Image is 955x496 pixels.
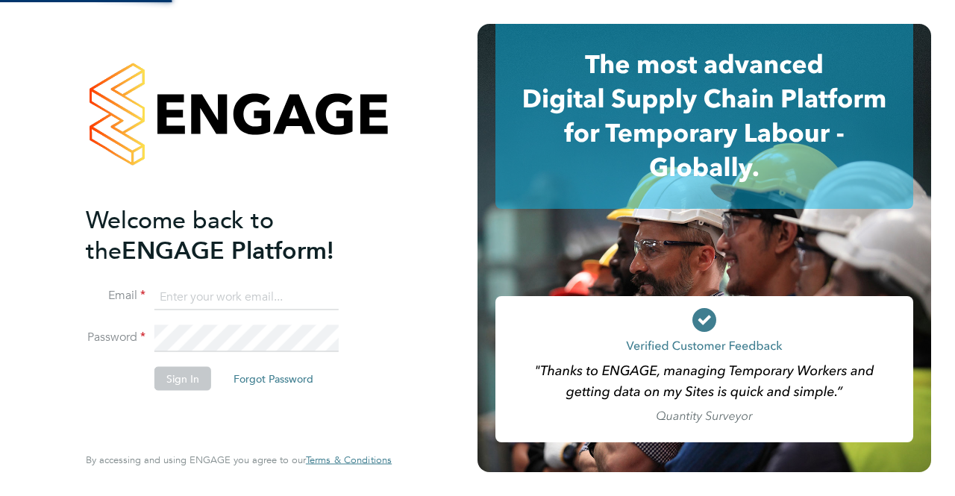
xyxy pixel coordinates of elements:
button: Sign In [154,367,211,391]
label: Email [86,288,145,304]
label: Password [86,330,145,345]
button: Forgot Password [222,367,325,391]
h2: ENGAGE Platform! [86,204,377,266]
a: Terms & Conditions [306,454,392,466]
span: By accessing and using ENGAGE you agree to our [86,453,392,466]
span: Welcome back to the [86,205,274,265]
input: Enter your work email... [154,283,339,310]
